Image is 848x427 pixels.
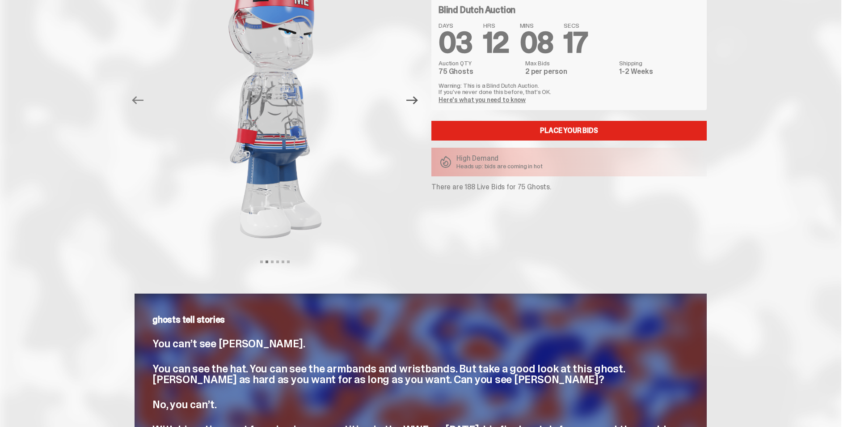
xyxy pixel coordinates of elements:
[431,121,707,141] a: Place your Bids
[619,60,700,66] dt: Shipping
[439,22,473,29] span: DAYS
[439,5,515,14] h4: Blind Dutch Auction
[456,163,543,169] p: Heads up: bids are coming in hot
[271,260,274,263] button: View slide 3
[619,68,700,75] dd: 1-2 Weeks
[402,90,422,110] button: Next
[152,315,689,324] p: ghosts tell stories
[439,24,473,61] span: 03
[266,260,268,263] button: View slide 2
[152,337,305,350] span: You can’t see [PERSON_NAME].
[483,24,509,61] span: 12
[564,24,587,61] span: 17
[260,260,263,263] button: View slide 1
[564,22,587,29] span: SECS
[439,60,520,66] dt: Auction QTY
[520,22,553,29] span: MINS
[525,68,614,75] dd: 2 per person
[520,24,553,61] span: 08
[456,155,543,162] p: High Demand
[431,184,707,191] p: There are 188 Live Bids for 75 Ghosts.
[439,82,700,95] p: Warning: This is a Blind Dutch Auction. If you’ve never done this before, that’s OK.
[525,60,614,66] dt: Max Bids
[276,260,279,263] button: View slide 4
[287,260,290,263] button: View slide 6
[152,397,217,411] span: No, you can’t.
[439,96,526,104] a: Here's what you need to know
[483,22,509,29] span: HRS
[282,260,284,263] button: View slide 5
[439,68,520,75] dd: 75 Ghosts
[128,90,148,110] button: Previous
[152,362,625,386] span: You can see the hat. You can see the armbands and wristbands. But take a good look at this ghost....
